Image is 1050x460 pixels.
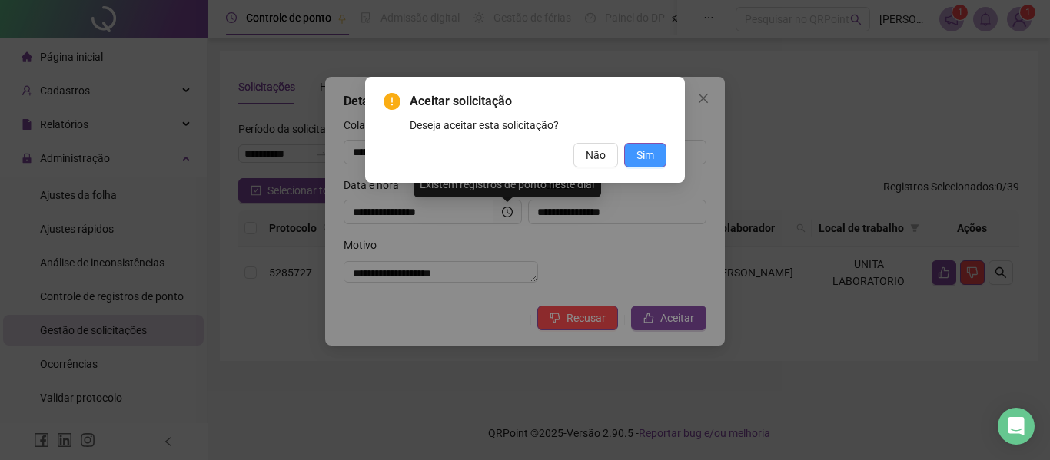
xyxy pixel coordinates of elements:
[410,92,666,111] span: Aceitar solicitação
[998,408,1035,445] div: Open Intercom Messenger
[624,143,666,167] button: Sim
[636,147,654,164] span: Sim
[384,93,400,110] span: exclamation-circle
[410,117,666,134] div: Deseja aceitar esta solicitação?
[573,143,618,167] button: Não
[586,147,606,164] span: Não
